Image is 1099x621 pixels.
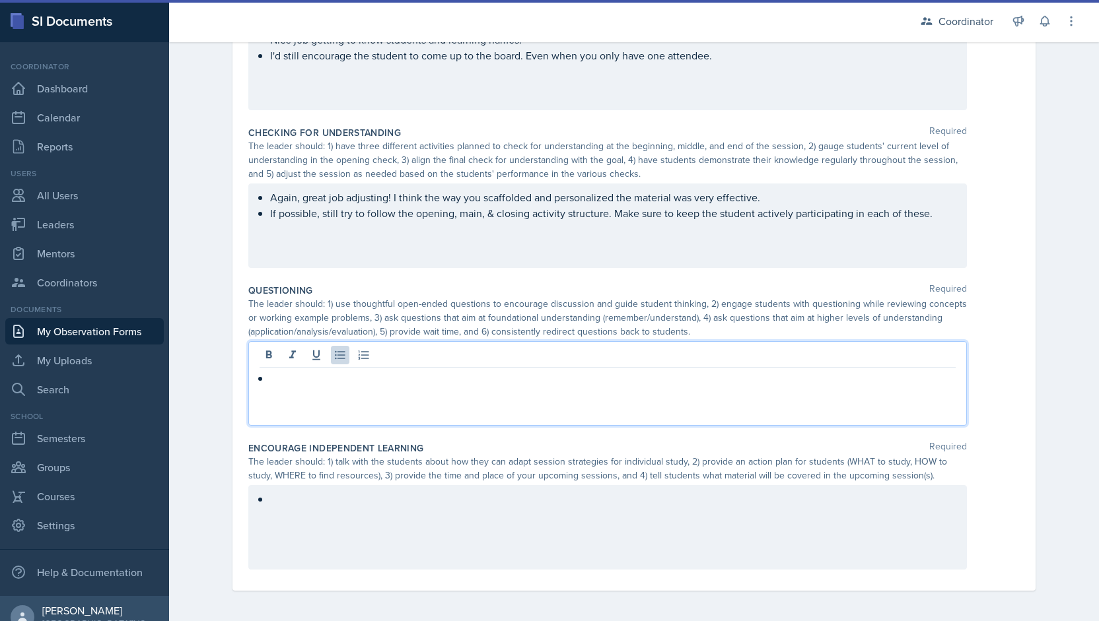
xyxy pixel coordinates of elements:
[248,126,401,139] label: Checking for Understanding
[929,284,967,297] span: Required
[248,284,313,297] label: Questioning
[5,240,164,267] a: Mentors
[248,297,967,339] div: The leader should: 1) use thoughtful open-ended questions to encourage discussion and guide stude...
[5,425,164,451] a: Semesters
[270,189,956,205] p: Again, great job adjusting! I think the way you scaffolded and personalized the material was very...
[5,454,164,480] a: Groups
[5,318,164,344] a: My Observation Forms
[5,410,164,422] div: School
[5,483,164,509] a: Courses
[929,441,967,455] span: Required
[270,205,956,221] p: If possible, still try to follow the opening, main, & closing activity structure. Make sure to ke...
[42,604,159,617] div: [PERSON_NAME]
[248,139,967,181] div: The leader should: 1) have three different activities planned to check for understanding at the b...
[5,182,164,209] a: All Users
[5,559,164,585] div: Help & Documentation
[5,168,164,180] div: Users
[929,126,967,139] span: Required
[5,61,164,73] div: Coordinator
[5,304,164,315] div: Documents
[270,48,956,63] p: I'd still encourage the student to come up to the board. Even when you only have one attendee.
[5,269,164,296] a: Coordinators
[5,211,164,238] a: Leaders
[939,13,993,29] div: Coordinator
[5,133,164,160] a: Reports
[248,455,967,482] div: The leader should: 1) talk with the students about how they can adapt session strategies for indi...
[248,441,424,455] label: Encourage Independent Learning
[5,512,164,539] a: Settings
[5,347,164,374] a: My Uploads
[5,376,164,403] a: Search
[5,104,164,131] a: Calendar
[5,75,164,102] a: Dashboard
